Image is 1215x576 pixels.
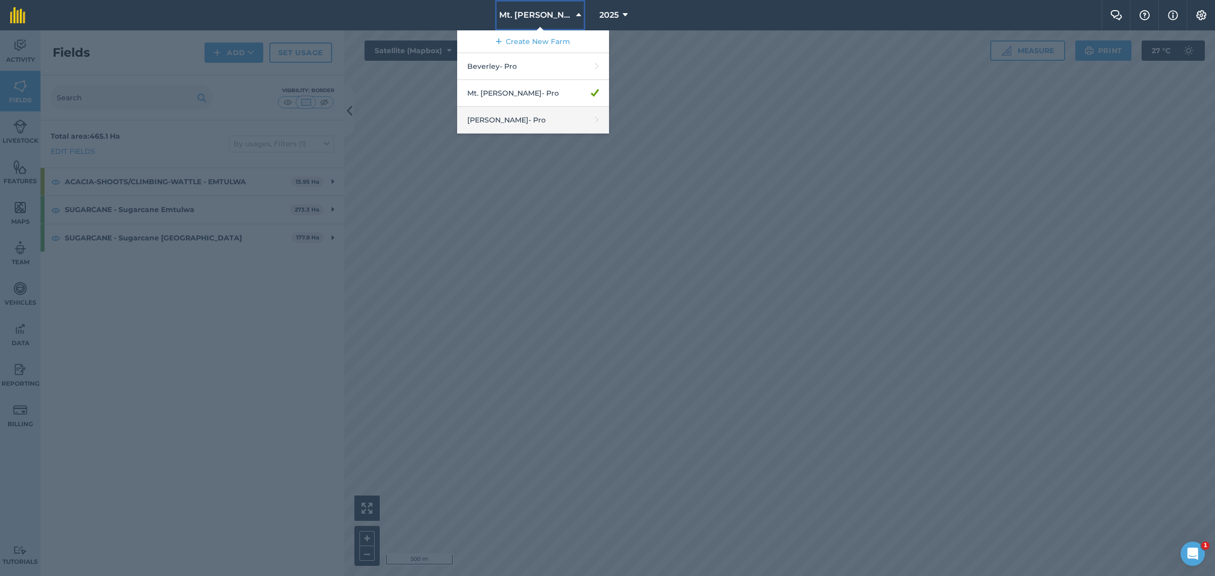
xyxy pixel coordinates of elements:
a: Create New Farm [457,30,609,53]
a: Mt. [PERSON_NAME]- Pro [457,80,609,107]
a: Beverley- Pro [457,53,609,80]
img: fieldmargin Logo [10,7,25,23]
img: svg+xml;base64,PHN2ZyB4bWxucz0iaHR0cDovL3d3dy53My5vcmcvMjAwMC9zdmciIHdpZHRoPSIxNyIgaGVpZ2h0PSIxNy... [1168,9,1178,21]
img: A question mark icon [1139,10,1151,20]
iframe: Intercom live chat [1181,542,1205,566]
img: Two speech bubbles overlapping with the left bubble in the forefront [1110,10,1122,20]
span: Mt. [PERSON_NAME] [499,9,572,21]
span: 1 [1201,542,1209,550]
span: 2025 [599,9,619,21]
img: A cog icon [1195,10,1207,20]
a: [PERSON_NAME]- Pro [457,107,609,134]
